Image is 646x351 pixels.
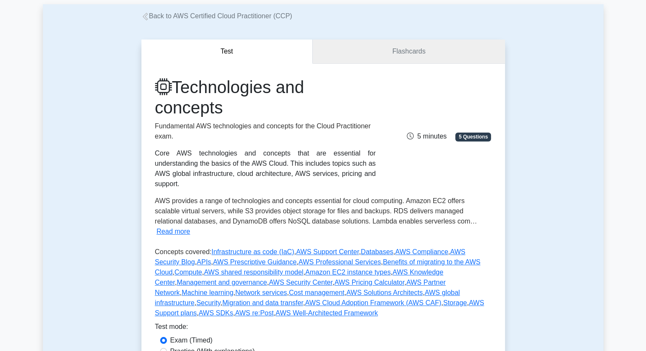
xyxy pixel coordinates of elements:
a: Migration and data transfer [222,299,303,306]
a: AWS Cloud Adoption Framework (AWS CAF) [305,299,441,306]
button: Test [141,40,313,64]
a: Cost management [289,289,344,296]
div: Core AWS technologies and concepts that are essential for understanding the basics of the AWS Clo... [155,148,376,189]
a: Infrastructure as code (IaC) [212,248,294,255]
a: AWS Well-Architected Framework [276,309,378,317]
span: AWS provides a range of technologies and concepts essential for cloud computing. Amazon EC2 offer... [155,197,477,225]
a: Flashcards [313,40,505,64]
span: 5 Questions [455,133,491,141]
a: Management and governance [177,279,267,286]
a: Back to AWS Certified Cloud Practitioner (CCP) [141,12,292,20]
span: 5 minutes [407,133,446,140]
a: AWS Solutions Architects [346,289,423,296]
a: AWS shared responsibility model [204,269,303,276]
label: Exam (Timed) [170,335,213,345]
button: Read more [157,226,190,237]
a: Network services [235,289,287,296]
h1: Technologies and concepts [155,77,376,118]
a: AWS Compliance [395,248,448,255]
div: Test mode: [155,322,491,335]
a: AWS Pricing Calculator [334,279,404,286]
a: Storage [443,299,467,306]
a: AWS Security Center [269,279,333,286]
a: APIs [197,258,211,266]
a: Security [196,299,220,306]
a: AWS Prescriptive Guidance [213,258,296,266]
a: AWS Professional Services [299,258,381,266]
p: Concepts covered: , , , , , , , , , , , , , , , , , , , , , , , , , , , , , [155,247,491,322]
p: Fundamental AWS technologies and concepts for the Cloud Practitioner exam. [155,121,376,142]
a: Amazon EC2 instance types [305,269,391,276]
a: Compute [175,269,202,276]
a: AWS SDKs [199,309,233,317]
a: AWS Partner Network [155,279,446,296]
a: AWS re:Post [235,309,274,317]
a: Machine learning [182,289,234,296]
a: Databases [361,248,393,255]
a: AWS Support Center [296,248,359,255]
